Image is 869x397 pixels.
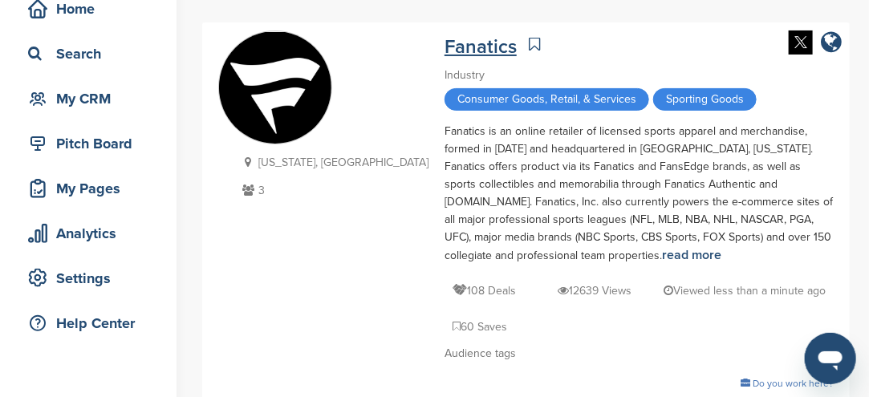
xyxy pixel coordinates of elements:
[664,281,826,301] p: Viewed less than a minute ago
[219,32,331,144] img: Sponsorpitch & Fanatics
[24,309,160,338] div: Help Center
[16,305,160,342] a: Help Center
[24,264,160,293] div: Settings
[16,125,160,162] a: Pitch Board
[445,67,834,84] div: Industry
[741,378,834,389] a: Do you work here?
[805,333,856,384] iframe: Button to launch messaging window
[558,281,632,301] p: 12639 Views
[16,35,160,72] a: Search
[16,80,160,117] a: My CRM
[24,219,160,248] div: Analytics
[821,30,842,57] a: company link
[16,170,160,207] a: My Pages
[453,317,507,337] p: 60 Saves
[445,345,834,363] div: Audience tags
[24,174,160,203] div: My Pages
[24,84,160,113] div: My CRM
[16,215,160,252] a: Analytics
[653,88,757,111] span: Sporting Goods
[24,39,160,68] div: Search
[16,260,160,297] a: Settings
[238,152,428,172] p: [US_STATE], [GEOGRAPHIC_DATA]
[789,30,813,55] img: Twitter white
[753,378,834,389] span: Do you work here?
[445,123,834,265] div: Fanatics is an online retailer of licensed sports apparel and merchandise, formed in [DATE] and h...
[453,281,516,301] p: 108 Deals
[238,180,428,201] p: 3
[662,247,721,263] a: read more
[24,129,160,158] div: Pitch Board
[445,88,649,111] span: Consumer Goods, Retail, & Services
[445,35,517,59] a: Fanatics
